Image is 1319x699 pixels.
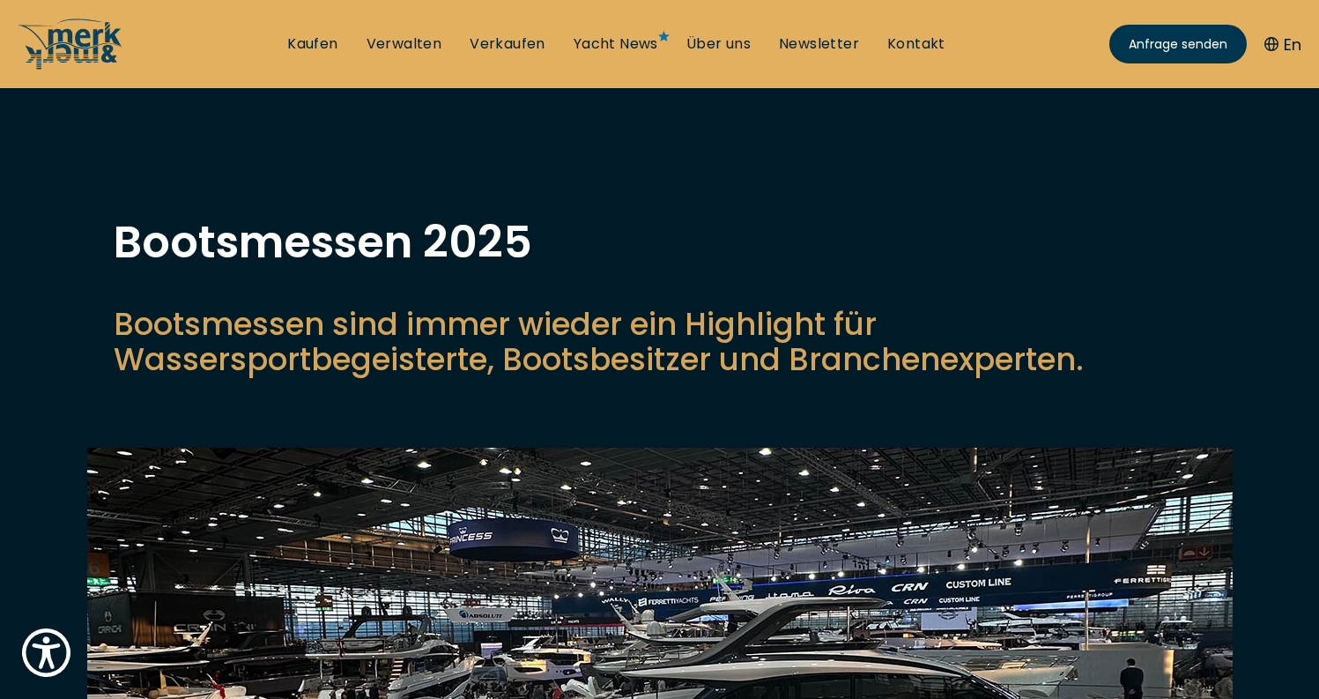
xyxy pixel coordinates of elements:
button: Show Accessibility Preferences [18,624,75,681]
a: Verkaufen [470,34,545,54]
span: Anfrage senden [1129,35,1227,54]
a: Anfrage senden [1109,25,1247,63]
p: Bootsmessen sind immer wieder ein Highlight für Wassersportbegeisterte, Bootsbesitzer und Branche... [114,307,1206,377]
a: Yacht News [574,34,658,54]
a: Newsletter [779,34,859,54]
button: En [1264,33,1301,56]
a: Über uns [686,34,751,54]
h1: Bootsmessen 2025 [114,220,1206,264]
a: Kontakt [887,34,945,54]
a: Verwalten [367,34,442,54]
a: Kaufen [287,34,337,54]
